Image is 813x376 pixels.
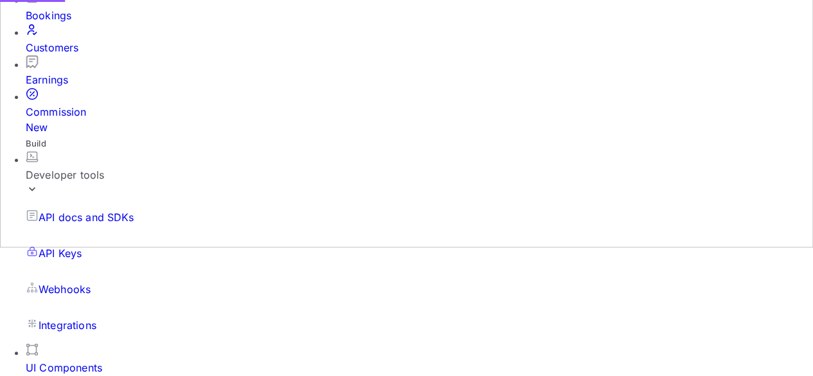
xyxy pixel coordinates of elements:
[26,343,813,375] a: UI Components
[26,360,813,375] div: UI Components
[39,282,91,297] p: Webhooks
[26,271,813,307] a: Webhooks
[39,246,82,261] p: API Keys
[39,318,96,333] p: Integrations
[26,235,813,271] a: API Keys
[26,307,813,343] a: Integrations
